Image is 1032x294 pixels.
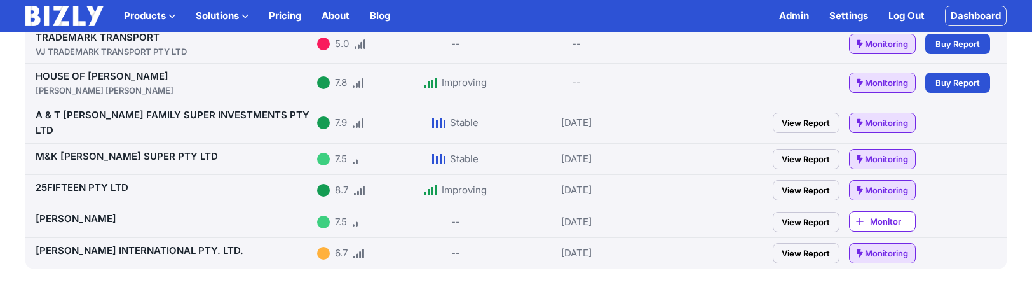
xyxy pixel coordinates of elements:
[450,151,479,167] div: Stable
[36,70,312,97] a: HOUSE OF [PERSON_NAME][PERSON_NAME] [PERSON_NAME]
[36,84,312,97] div: [PERSON_NAME] [PERSON_NAME]
[36,244,243,256] a: [PERSON_NAME] INTERNATIONAL PTY. LTD.
[335,75,347,90] div: 7.8
[451,214,460,230] div: --
[519,108,634,138] div: [DATE]
[335,246,348,261] div: 6.7
[849,34,916,54] a: Monitoring
[935,76,980,89] span: Buy Report
[935,38,980,50] span: Buy Report
[865,76,908,89] span: Monitoring
[849,113,916,133] a: Monitoring
[322,8,350,24] a: About
[519,211,634,232] div: [DATE]
[519,243,634,263] div: [DATE]
[519,180,634,200] div: [DATE]
[773,149,839,169] a: View Report
[773,113,839,133] a: View Report
[849,149,916,169] a: Monitoring
[865,116,908,129] span: Monitoring
[849,180,916,200] a: Monitoring
[779,8,809,24] a: Admin
[849,73,916,93] a: Monitoring
[773,243,839,263] a: View Report
[865,247,908,260] span: Monitoring
[888,8,925,24] a: Log Out
[450,115,479,130] div: Stable
[370,8,390,24] a: Blog
[36,45,312,58] div: VJ TRADEMARK TRANSPORT PTY LTD
[335,151,347,167] div: 7.5
[36,181,128,193] a: 25FIFTEEN PTY LTD
[829,8,868,24] a: Settings
[36,150,218,162] a: M&K [PERSON_NAME] SUPER PTY LTD
[451,246,460,261] div: --
[36,213,116,225] a: [PERSON_NAME]
[773,212,839,232] a: View Report
[925,34,990,54] a: Buy Report
[865,153,908,165] span: Monitoring
[925,73,990,93] a: Buy Report
[945,6,1007,26] a: Dashboard
[870,215,915,228] span: Monitor
[519,30,634,58] div: --
[519,69,634,97] div: --
[124,8,175,24] button: Products
[442,75,487,90] div: Improving
[865,184,908,197] span: Monitoring
[849,211,916,232] a: Monitor
[269,8,301,24] a: Pricing
[335,36,349,52] div: 5.0
[36,109,309,136] a: A & T [PERSON_NAME] FAMILY SUPER INVESTMENTS PTY LTD
[335,115,347,130] div: 7.9
[335,183,348,198] div: 8.7
[519,149,634,169] div: [DATE]
[442,183,487,198] div: Improving
[773,180,839,200] a: View Report
[335,214,347,230] div: 7.5
[451,36,460,52] div: --
[865,38,908,50] span: Monitoring
[849,243,916,263] a: Monitoring
[196,8,248,24] button: Solutions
